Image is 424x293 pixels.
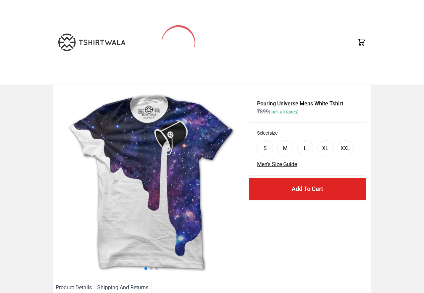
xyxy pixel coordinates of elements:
div: XXL [341,144,350,152]
h3: Select size [257,130,358,136]
div: M [283,144,288,152]
button: Men's Size Guide [257,160,297,168]
h1: Pouring Universe Mens White Tshirt [257,100,358,108]
div: XL [322,144,328,152]
span: ₹ 899 [257,108,299,115]
img: TW-LOGO-400-104.png [58,34,125,51]
div: S [263,144,267,152]
span: (incl. all taxes) [269,109,299,114]
div: L [304,144,307,152]
button: Add To Cart [249,178,366,200]
img: galaxy.jpg [58,90,244,276]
